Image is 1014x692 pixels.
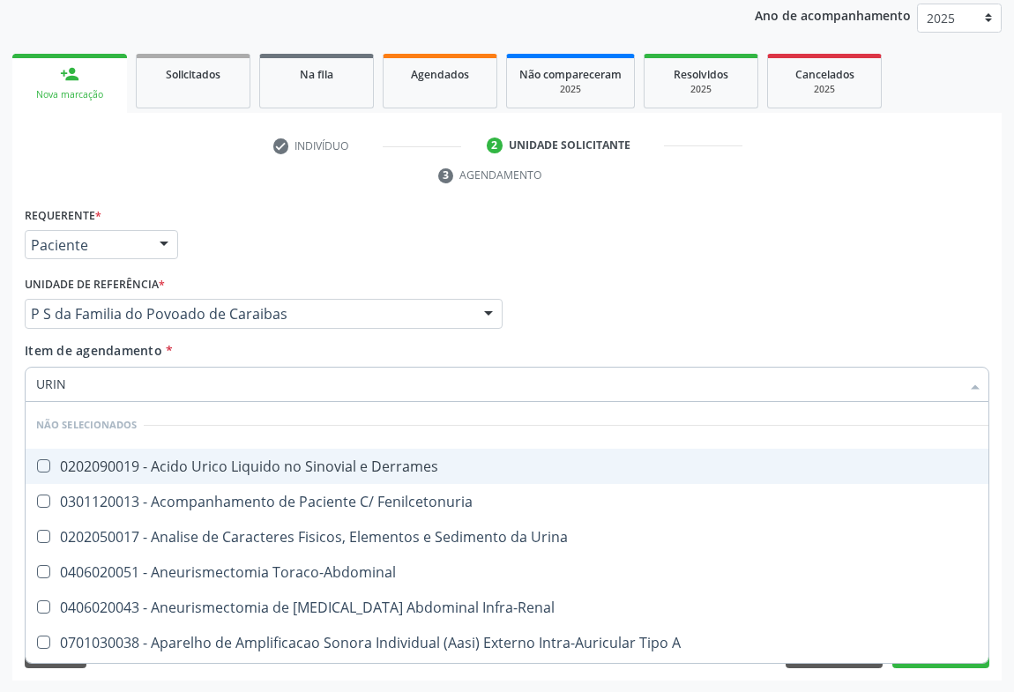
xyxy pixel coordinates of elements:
span: Cancelados [795,67,854,82]
label: Requerente [25,203,101,230]
div: person_add [60,64,79,84]
span: Não compareceram [519,67,622,82]
span: Item de agendamento [25,342,162,359]
p: Ano de acompanhamento [755,4,911,26]
span: Paciente [31,236,142,254]
span: Resolvidos [674,67,728,82]
span: Solicitados [166,67,220,82]
div: Nova marcação [25,88,115,101]
input: Buscar por procedimentos [36,367,960,402]
div: 2025 [657,83,745,96]
div: 2 [487,138,503,153]
span: Na fila [300,67,333,82]
span: P S da Familia do Povoado de Caraibas [31,305,466,323]
div: 2025 [519,83,622,96]
label: Unidade de referência [25,272,165,299]
span: Agendados [411,67,469,82]
div: 2025 [780,83,869,96]
div: Unidade solicitante [509,138,630,153]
